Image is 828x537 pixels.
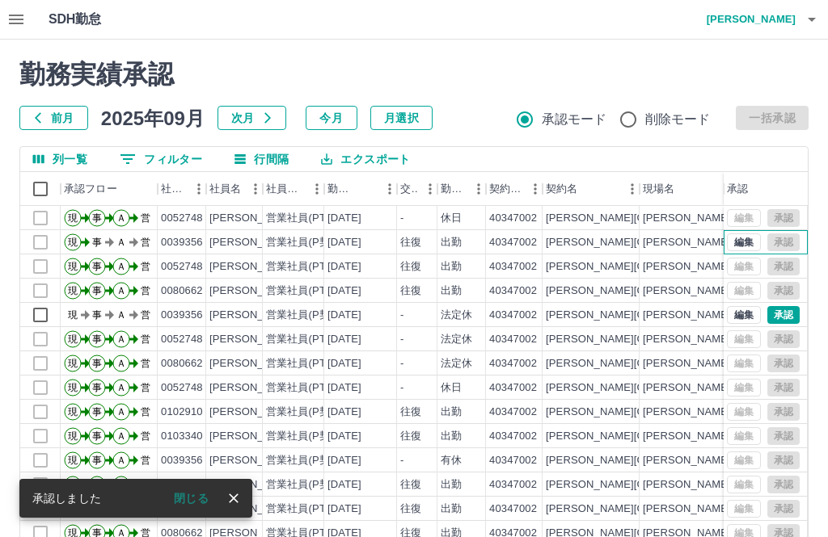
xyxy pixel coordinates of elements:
[489,259,537,275] div: 40347002
[266,211,351,226] div: 営業社員(PT契約)
[266,356,351,371] div: 営業社員(PT契約)
[400,283,421,299] div: 往復
[92,382,102,393] text: 事
[209,429,298,444] div: [PERSON_NAME]
[116,261,126,272] text: Ａ
[489,380,537,396] div: 40347002
[546,283,746,299] div: [PERSON_NAME][GEOGRAPHIC_DATA]
[116,406,126,417] text: Ａ
[218,106,286,130] button: 次月
[441,477,462,493] div: 出勤
[327,356,361,371] div: [DATE]
[92,406,102,417] text: 事
[489,429,537,444] div: 40347002
[441,211,462,226] div: 休日
[209,308,298,323] div: [PERSON_NAME]
[209,501,298,517] div: [PERSON_NAME]
[68,212,78,224] text: 現
[20,147,100,171] button: 列選択
[543,172,640,206] div: 契約名
[266,308,344,323] div: 営業社員(P契約)
[546,308,746,323] div: [PERSON_NAME][GEOGRAPHIC_DATA]
[441,172,467,206] div: 勤務区分
[400,356,403,371] div: -
[441,259,462,275] div: 出勤
[327,453,361,468] div: [DATE]
[92,334,102,345] text: 事
[441,356,472,371] div: 法定休
[92,285,102,296] text: 事
[141,261,150,272] text: 営
[441,235,462,250] div: 出勤
[400,308,403,323] div: -
[327,259,361,275] div: [DATE]
[141,430,150,442] text: 営
[400,235,421,250] div: 往復
[266,405,344,420] div: 営業社員(P契約)
[64,172,117,206] div: 承認フロー
[141,358,150,369] text: 営
[19,59,809,90] h2: 勤務実績承認
[68,430,78,442] text: 現
[727,172,748,206] div: 承認
[161,486,222,510] button: 閉じる
[306,106,357,130] button: 今月
[727,233,761,251] button: 編集
[546,429,746,444] div: [PERSON_NAME][GEOGRAPHIC_DATA]
[209,283,298,299] div: [PERSON_NAME]
[645,110,711,129] span: 削除モード
[327,332,361,347] div: [DATE]
[116,382,126,393] text: Ａ
[161,380,203,396] div: 0052748
[327,501,361,517] div: [DATE]
[546,332,746,347] div: [PERSON_NAME][GEOGRAPHIC_DATA]
[327,211,361,226] div: [DATE]
[141,237,150,248] text: 営
[327,235,361,250] div: [DATE]
[161,453,203,468] div: 0039356
[92,212,102,224] text: 事
[546,211,746,226] div: [PERSON_NAME][GEOGRAPHIC_DATA]
[727,306,761,324] button: 編集
[92,358,102,369] text: 事
[61,172,158,206] div: 承認フロー
[441,308,472,323] div: 法定休
[209,172,241,206] div: 社員名
[523,177,547,201] button: メニュー
[116,334,126,345] text: Ａ
[437,172,486,206] div: 勤務区分
[68,285,78,296] text: 現
[400,477,421,493] div: 往復
[397,172,437,206] div: 交通費
[68,406,78,417] text: 現
[441,429,462,444] div: 出勤
[400,453,403,468] div: -
[400,211,403,226] div: -
[161,477,203,493] div: 0039356
[486,172,543,206] div: 契約コード
[724,172,808,206] div: 承認
[222,486,246,510] button: close
[489,283,537,299] div: 40347002
[116,237,126,248] text: Ａ
[141,212,150,224] text: 営
[327,283,361,299] div: [DATE]
[68,334,78,345] text: 現
[400,332,403,347] div: -
[116,309,126,321] text: Ａ
[161,172,187,206] div: 社員番号
[327,477,361,493] div: [DATE]
[767,306,800,324] button: 承認
[489,501,537,517] div: 40347002
[161,308,203,323] div: 0039356
[116,285,126,296] text: Ａ
[489,172,523,206] div: 契約コード
[19,106,88,130] button: 前月
[206,172,263,206] div: 社員名
[68,455,78,466] text: 現
[32,484,101,513] div: 承認しました
[68,382,78,393] text: 現
[68,237,78,248] text: 現
[158,172,206,206] div: 社員番号
[546,405,746,420] div: [PERSON_NAME][GEOGRAPHIC_DATA]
